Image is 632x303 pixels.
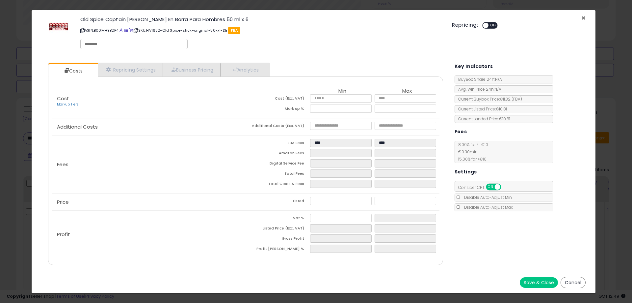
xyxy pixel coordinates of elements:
[461,204,513,210] span: Disable Auto-Adjust Max
[52,199,246,205] p: Price
[455,128,467,136] h5: Fees
[455,96,522,102] span: Current Buybox Price:
[500,184,511,190] span: OFF
[246,94,310,105] td: Cost (Exc. VAT)
[452,22,478,28] h5: Repricing:
[246,149,310,159] td: Amazon Fees
[455,185,510,190] span: Consider CPT:
[221,63,269,76] a: Analytics
[228,27,240,34] span: FBA
[310,88,375,94] th: Min
[455,156,487,162] span: 15.00 % for > €10
[98,63,163,76] a: Repricing Settings
[487,184,495,190] span: ON
[455,76,502,82] span: BuyBox Share 24h: N/A
[500,96,522,102] span: €11.32
[246,245,310,255] td: Profit [PERSON_NAME] %
[129,28,133,33] a: Your listing only
[455,106,507,112] span: Current Listed Price: €10.81
[246,105,310,115] td: Mark up %
[246,169,310,180] td: Total Fees
[52,162,246,167] p: Fees
[461,195,512,200] span: Disable Auto-Adjust Min
[246,122,310,132] td: Additional Costs (Exc. VAT)
[455,149,478,155] span: €0.30 min
[455,62,493,71] h5: Key Indicators
[246,139,310,149] td: FBA Fees
[52,232,246,237] p: Profit
[455,86,501,92] span: Avg. Win Price 24h: N/A
[488,23,499,28] span: OFF
[52,96,246,107] p: Cost
[375,88,439,94] th: Max
[80,17,442,22] h3: Old Spice Captain [PERSON_NAME] En Barra Para Hombres 50 ml x 6
[561,277,586,288] button: Cancel
[163,63,221,76] a: Business Pricing
[57,102,79,107] a: Markup Tiers
[455,142,488,162] span: 8.00 % for <= €10
[246,214,310,224] td: Vat %
[520,277,558,288] button: Save & Close
[581,13,586,23] span: ×
[512,96,522,102] span: ( FBA )
[80,25,442,36] p: ASIN: B00MH9B2P4 | SKU: HV1682-Old Spice-stick-original-50-x1-DE
[119,28,123,33] a: BuyBox page
[48,64,97,77] a: Costs
[246,159,310,169] td: Digital Service Fee
[246,224,310,234] td: Listed Price (Exc. VAT)
[455,116,510,122] span: Current Landed Price: €10.81
[52,124,246,130] p: Additional Costs
[124,28,128,33] a: All offer listings
[246,197,310,207] td: Listed
[455,168,477,176] h5: Settings
[49,17,68,37] img: 41GeKfvkScL._SL60_.jpg
[246,234,310,245] td: Gross Profit
[246,180,310,190] td: Total Costs & Fees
